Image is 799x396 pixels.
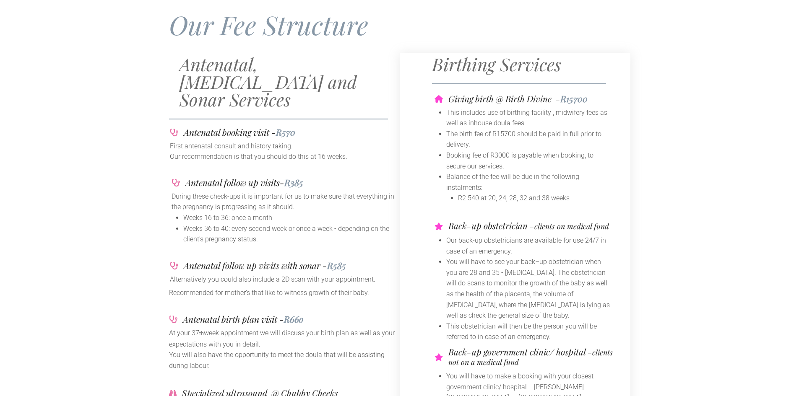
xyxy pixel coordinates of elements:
span: Our Fee Structure [169,7,368,42]
h4: Giving birth @ Birth Divine - [448,94,588,103]
h4: Antenatal follow up vivits with sonar - [184,261,346,270]
h4: Antenatal birth plan visit - [183,315,303,324]
p: Recommended for mother's that like to witness growth of their baby. [169,287,400,298]
li: Booking fee of R3000 is payable when booking, to secure our services. [446,150,614,171]
li: This obstetrician will then be the person you will be referred to in case of an emergency. [446,321,614,342]
p: At your 37 week appointment we will discuss your birth plan as well as your expectations with you... [169,328,400,349]
h2: Birthing Services [432,55,626,73]
h4: Antenatal booking visit - [184,128,295,137]
span: R570 [276,126,295,138]
li: This includes use of birthing facility , midwifery fees as well as inhouse doula fees. [446,107,614,129]
li: Balance of the fee will be due in the following instalments: [446,171,614,193]
li: R2 540 at 20, 24, 28, 32 and 38 weeks [458,193,614,204]
span: clients on medical fund [534,221,609,231]
p: Alternatively you could also include a 2D scan with your appointment. [170,274,399,285]
span: You will have to see your back–up obstetrician when you are 28 and 35 - [MEDICAL_DATA]. The obste... [446,258,610,319]
p: Our recommendation is that you should do this at 16 weeks. [170,151,399,162]
span: R585 [327,259,346,271]
span: R385 [284,176,303,188]
h4: Back-up obstetrician - [448,221,611,231]
h4: Back-up government clinic/ hospital - [448,347,614,367]
p: During these check-ups it is important for us to make sure that everything in the pregnancy is pr... [172,191,397,212]
span: R15700 [560,93,588,104]
h4: Antenatal follow up visits- [185,178,303,187]
li: Weeks 16 to 36: once a month [183,212,397,223]
span: R66o [284,313,303,325]
span: th [199,330,204,336]
li: Weeks 36 to 40: every second week or once a week - depending on the client's pregnancy status. [183,223,397,245]
li: The birth fee of R15700 should be paid in full prior to delivery. [446,129,614,150]
p: First antenatal consult and history taking. [170,141,399,152]
span: clients not on a medical fund [448,347,613,367]
li: Our back-up obstetricians are available for use 24/7 in case of an emergency. [446,235,614,256]
h2: Antenatal, [MEDICAL_DATA] and Sonar Services [180,55,400,108]
p: You will also have the opportunity to meet the doula that will be assisting during labour. [169,349,400,371]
